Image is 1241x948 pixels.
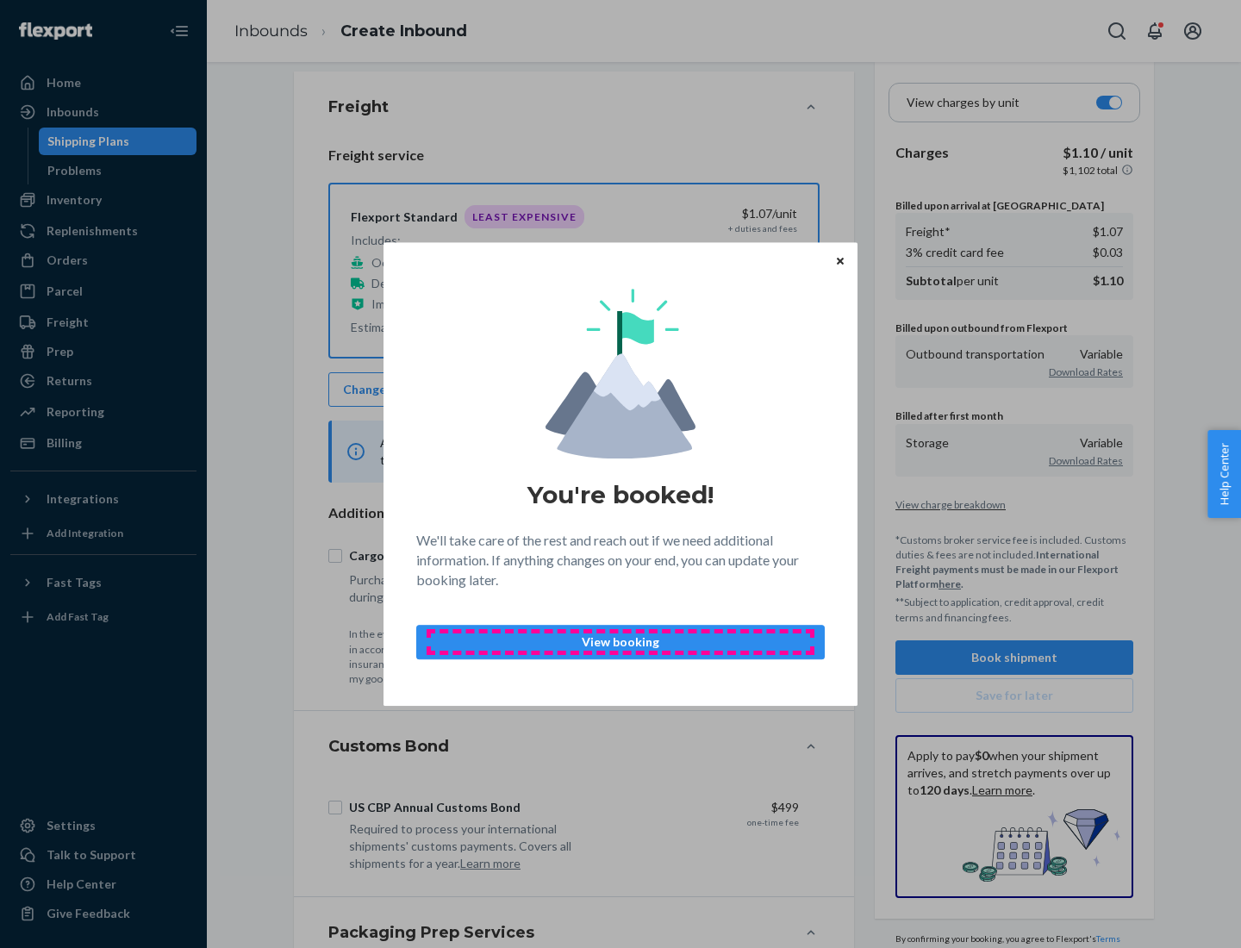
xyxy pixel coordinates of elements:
button: View booking [416,625,825,659]
p: We'll take care of the rest and reach out if we need additional information. If anything changes ... [416,531,825,590]
img: svg+xml,%3Csvg%20viewBox%3D%220%200%20174%20197%22%20fill%3D%22none%22%20xmlns%3D%22http%3A%2F%2F... [546,289,695,458]
p: View booking [431,633,810,651]
button: Close [832,251,849,270]
h1: You're booked! [527,479,714,510]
